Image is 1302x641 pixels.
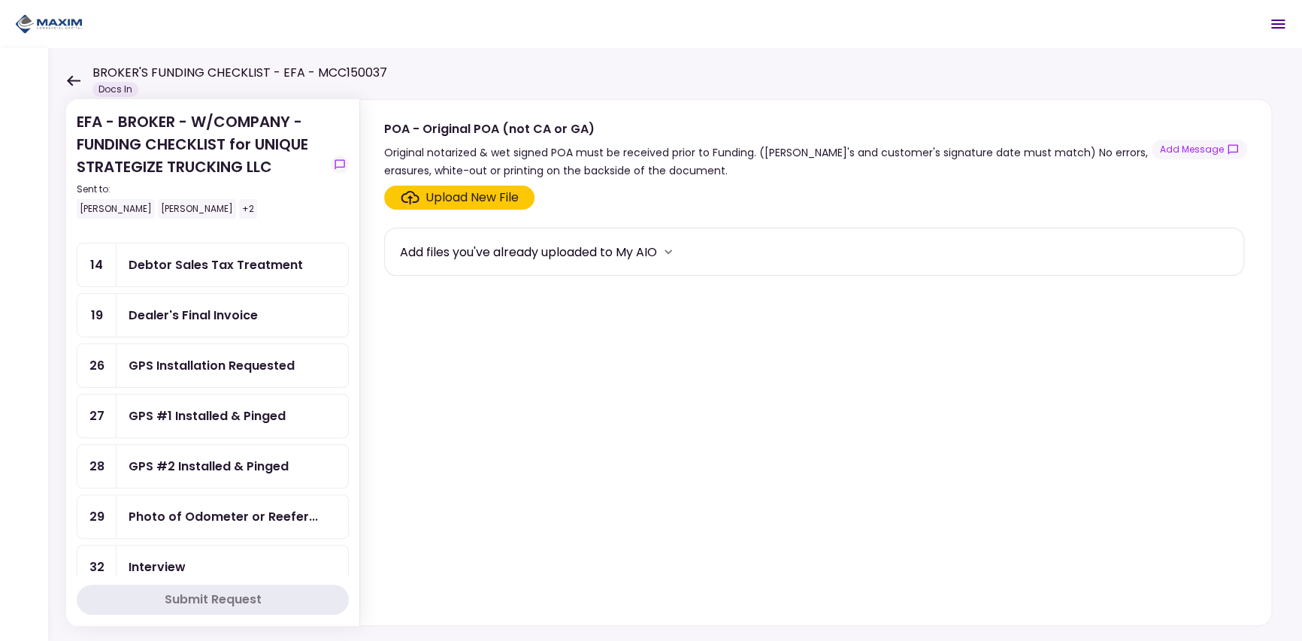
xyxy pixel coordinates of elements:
[1152,140,1247,159] button: show-messages
[77,395,117,437] div: 27
[77,110,325,219] div: EFA - BROKER - W/COMPANY - FUNDING CHECKLIST for UNIQUE STRATEGIZE TRUCKING LLC
[129,407,286,425] div: GPS #1 Installed & Pinged
[165,591,262,609] div: Submit Request
[77,444,349,488] a: 28GPS #2 Installed & Pinged
[77,243,117,286] div: 14
[129,255,303,274] div: Debtor Sales Tax Treatment
[384,186,534,210] span: Click here to upload the required document
[129,356,295,375] div: GPS Installation Requested
[158,199,236,219] div: [PERSON_NAME]
[384,144,1152,180] div: Original notarized & wet signed POA must be received prior to Funding. ([PERSON_NAME]'s and custo...
[129,306,258,325] div: Dealer's Final Invoice
[657,240,680,263] button: more
[77,495,117,538] div: 29
[77,545,349,589] a: 32Interview
[129,558,186,576] div: Interview
[92,64,387,82] h1: BROKER'S FUNDING CHECKLIST - EFA - MCC150037
[77,183,325,196] div: Sent to:
[129,457,289,476] div: GPS #2 Installed & Pinged
[384,119,1152,138] div: POA - Original POA (not CA or GA)
[77,546,117,588] div: 32
[15,13,83,35] img: Partner icon
[425,189,519,207] div: Upload New File
[129,507,318,526] div: Photo of Odometer or Reefer hours
[77,394,349,438] a: 27GPS #1 Installed & Pinged
[331,156,349,174] button: show-messages
[77,494,349,539] a: 29Photo of Odometer or Reefer hours
[77,343,349,388] a: 26GPS Installation Requested
[359,99,1272,626] div: POA - Original POA (not CA or GA)Original notarized & wet signed POA must be received prior to Fu...
[77,344,117,387] div: 26
[239,199,257,219] div: +2
[77,585,349,615] button: Submit Request
[1260,6,1296,42] button: Open menu
[77,445,117,488] div: 28
[77,243,349,287] a: 14Debtor Sales Tax Treatment
[92,82,138,97] div: Docs In
[77,293,349,337] a: 19Dealer's Final Invoice
[77,199,155,219] div: [PERSON_NAME]
[77,294,117,337] div: 19
[400,243,657,262] div: Add files you've already uploaded to My AIO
